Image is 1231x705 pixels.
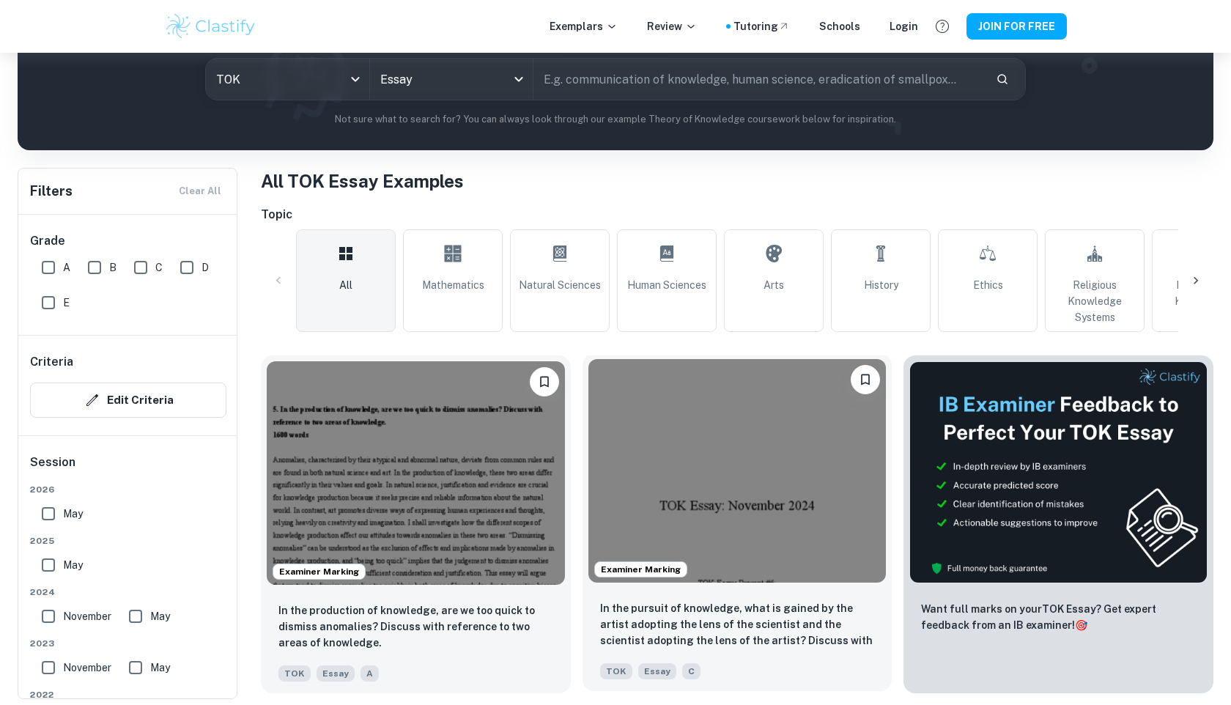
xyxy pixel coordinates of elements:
[30,637,226,650] span: 2023
[370,59,533,100] div: Essay
[819,18,860,34] a: Schools
[600,600,875,650] p: In the pursuit of knowledge, what is gained by the artist adopting the lens of the scientist and ...
[63,557,83,573] span: May
[588,359,887,583] img: TOK Essay example thumbnail: In the pursuit of knowledge, what is gai
[317,665,355,682] span: Essay
[851,365,880,394] button: Please log in to bookmark exemplars
[164,12,257,41] img: Clastify logo
[422,277,484,293] span: Mathematics
[339,277,352,293] span: All
[595,563,687,576] span: Examiner Marking
[150,660,170,676] span: May
[278,665,311,682] span: TOK
[63,506,83,522] span: May
[150,608,170,624] span: May
[519,277,601,293] span: Natural Sciences
[1075,619,1087,631] span: 🎯
[206,59,369,100] div: TOK
[764,277,784,293] span: Arts
[533,59,984,100] input: E.g. communication of knowledge, human science, eradication of smallpox...
[30,454,226,483] h6: Session
[864,277,898,293] span: History
[583,355,892,693] a: Examiner MarkingPlease log in to bookmark exemplarsIn the pursuit of knowledge, what is gained by...
[30,688,226,701] span: 2022
[903,355,1213,693] a: ThumbnailWant full marks on yourTOK Essay? Get expert feedback from an IB examiner!
[627,277,706,293] span: Human Sciences
[30,534,226,547] span: 2025
[29,112,1202,127] p: Not sure what to search for? You can always look through our example Theory of Knowledge coursewo...
[30,483,226,496] span: 2026
[733,18,790,34] a: Tutoring
[361,665,379,682] span: A
[647,18,697,34] p: Review
[267,361,565,585] img: TOK Essay example thumbnail: In the production of knowledge, are we t
[638,663,676,679] span: Essay
[261,206,1213,224] h6: Topic
[990,67,1015,92] button: Search
[202,259,209,276] span: D
[273,565,365,578] span: Examiner Marking
[109,259,117,276] span: B
[30,586,226,599] span: 2024
[600,663,632,679] span: TOK
[63,608,111,624] span: November
[261,168,1213,194] h1: All TOK Essay Examples
[890,18,918,34] a: Login
[909,361,1208,583] img: Thumbnail
[930,14,955,39] button: Help and Feedback
[966,13,1067,40] button: JOIN FOR FREE
[261,355,571,693] a: Examiner MarkingPlease log in to bookmark exemplarsIn the production of knowledge, are we too qui...
[550,18,618,34] p: Exemplars
[921,601,1196,633] p: Want full marks on your TOK Essay ? Get expert feedback from an IB examiner!
[1051,277,1138,325] span: Religious Knowledge Systems
[30,181,73,202] h6: Filters
[278,602,553,651] p: In the production of knowledge, are we too quick to dismiss anomalies? Discuss with reference to ...
[30,353,73,371] h6: Criteria
[682,663,700,679] span: C
[530,367,559,396] button: Please log in to bookmark exemplars
[155,259,163,276] span: C
[973,277,1003,293] span: Ethics
[63,660,111,676] span: November
[63,259,70,276] span: A
[30,383,226,418] button: Edit Criteria
[63,295,70,311] span: E
[30,232,226,250] h6: Grade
